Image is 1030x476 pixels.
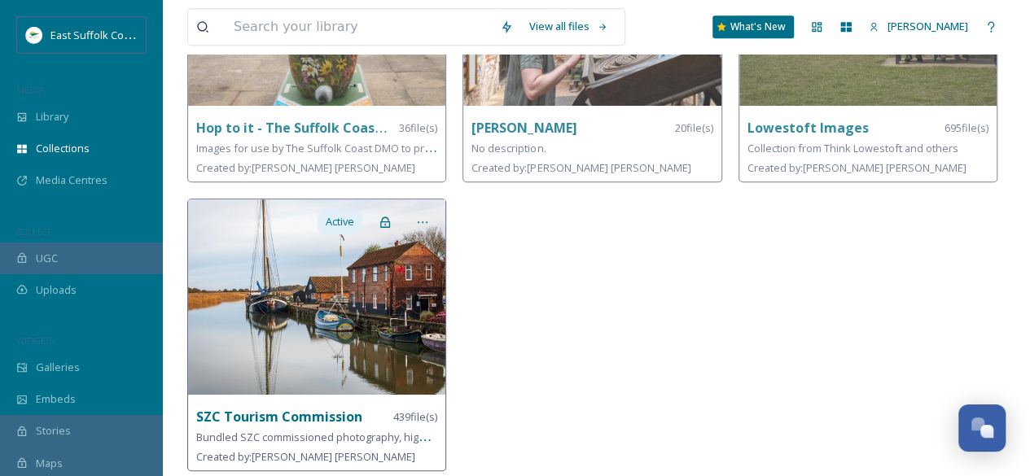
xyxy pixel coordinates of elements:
[888,19,968,33] span: [PERSON_NAME]
[471,119,576,137] strong: [PERSON_NAME]
[196,160,415,175] span: Created by: [PERSON_NAME] [PERSON_NAME]
[226,9,492,45] input: Search your library
[747,119,869,137] strong: Lowestoft Images
[36,172,107,188] span: Media Centres
[958,404,1006,452] button: Open Chat
[16,334,54,347] span: WIDGETS
[26,27,42,43] img: ESC%20Logo.png
[196,429,493,444] span: Bundled SZC commissioned photography, highest resolution
[399,120,437,136] span: 36 file(s)
[36,423,71,439] span: Stories
[196,408,362,426] strong: SZC Tourism Commission
[50,27,147,42] span: East Suffolk Council
[861,11,976,42] a: [PERSON_NAME]
[36,251,58,266] span: UGC
[16,84,45,96] span: MEDIA
[196,119,416,137] strong: Hop to it - The Suffolk Coast DMO
[945,120,988,136] span: 695 file(s)
[747,141,958,155] span: Collection from Think Lowestoft and others
[196,140,633,155] span: Images for use by The Suffolk Coast DMO to promote Hop to it! [GEOGRAPHIC_DATA] 2025
[36,141,90,156] span: Collections
[747,160,966,175] span: Created by: [PERSON_NAME] [PERSON_NAME]
[675,120,713,136] span: 20 file(s)
[196,449,415,464] span: Created by: [PERSON_NAME] [PERSON_NAME]
[36,282,77,298] span: Uploads
[326,214,354,229] span: Active
[521,11,616,42] a: View all files
[36,456,63,471] span: Maps
[393,409,437,425] span: 439 file(s)
[36,391,76,407] span: Embeds
[712,15,794,38] a: What's New
[16,225,51,238] span: COLLECT
[471,141,546,155] span: No description.
[188,199,445,395] img: b09fa9e8-3e9d-49a3-9c9f-f3fdc91d5988.jpg
[36,109,68,124] span: Library
[471,160,690,175] span: Created by: [PERSON_NAME] [PERSON_NAME]
[36,360,80,375] span: Galleries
